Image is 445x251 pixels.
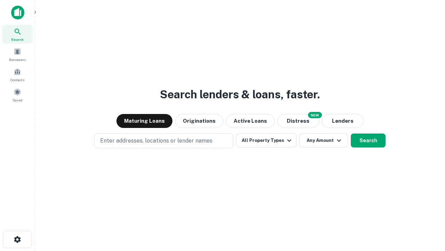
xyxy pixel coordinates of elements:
[226,114,275,128] button: Active Loans
[116,114,172,128] button: Maturing Loans
[2,65,33,84] a: Contacts
[160,86,320,103] h3: Search lenders & loans, faster.
[10,77,24,83] span: Contacts
[2,25,33,44] a: Search
[322,114,364,128] button: Lenders
[410,195,445,229] iframe: Chat Widget
[308,112,322,118] div: NEW
[13,97,23,103] span: Saved
[2,85,33,104] a: Saved
[299,134,348,147] button: Any Amount
[351,134,386,147] button: Search
[100,137,212,145] p: Enter addresses, locations or lender names
[2,45,33,64] a: Borrowers
[9,57,26,62] span: Borrowers
[11,6,24,20] img: capitalize-icon.png
[94,134,233,148] button: Enter addresses, locations or lender names
[175,114,223,128] button: Originations
[11,37,24,42] span: Search
[277,114,319,128] button: Search distressed loans with lien and other non-mortgage details.
[236,134,297,147] button: All Property Types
